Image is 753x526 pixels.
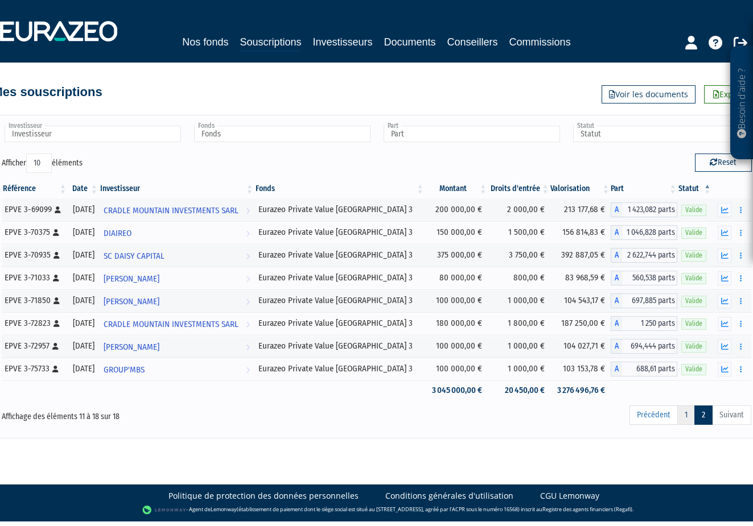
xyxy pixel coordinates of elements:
i: Voir l'investisseur [246,291,250,312]
i: [Français] Personne physique [52,343,59,350]
td: 20 450,00 € [488,380,550,400]
div: [DATE] [72,317,95,329]
div: A - Eurazeo Private Value Europe 3 [611,293,678,308]
a: Conditions générales d'utilisation [385,490,513,502]
a: CGU Lemonway [540,490,599,502]
td: 104 543,17 € [550,289,611,312]
a: Registre des agents financiers (Regafi) [542,506,632,513]
td: 156 814,83 € [550,221,611,244]
div: A - Eurazeo Private Value Europe 3 [611,339,678,354]
i: [Français] Personne physique [53,229,59,236]
span: [PERSON_NAME] [104,268,159,289]
i: [Français] Personne physique [54,297,60,304]
i: [Français] Personne physique [53,275,59,281]
div: Eurazeo Private Value [GEOGRAPHIC_DATA] 3 [258,226,421,238]
i: Voir l'investisseur [246,246,250,267]
i: Voir l'investisseur [246,337,250,358]
span: 560,538 parts [622,271,678,285]
span: 1 046,828 parts [622,225,678,240]
div: Affichage des éléments 11 à 18 sur 18 [2,404,305,423]
span: Valide [681,318,706,329]
span: 2 622,744 parts [622,248,678,263]
span: Valide [681,364,706,375]
div: [DATE] [72,295,95,307]
th: Date: activer pour trier la colonne par ordre croissant [68,179,99,198]
span: 694,444 parts [622,339,678,354]
div: A - Eurazeo Private Value Europe 3 [611,316,678,331]
td: 213 177,68 € [550,198,611,221]
span: A [611,248,622,263]
i: [Français] Personne physique [54,252,60,259]
span: Valide [681,250,706,261]
td: 1 000,00 € [488,335,550,358]
i: [Français] Personne physique [55,206,61,213]
a: CRADLE MOUNTAIN INVESTMENTS SARL [99,312,254,335]
td: 2 000,00 € [488,198,550,221]
td: 187 250,00 € [550,312,611,335]
a: Politique de protection des données personnelles [168,490,359,502]
span: CRADLE MOUNTAIN INVESTMENTS SARL [104,314,238,335]
p: Besoin d'aide ? [735,52,748,154]
div: [DATE] [72,204,95,216]
span: [PERSON_NAME] [104,337,159,358]
div: [DATE] [72,363,95,375]
a: Investisseurs [312,34,372,50]
span: Valide [681,273,706,284]
a: Nos fonds [182,34,228,50]
th: Investisseur: activer pour trier la colonne par ordre croissant [99,179,254,198]
a: DIAIREO [99,221,254,244]
i: [Français] Personne physique [54,320,60,327]
span: CRADLE MOUNTAIN INVESTMENTS SARL [104,200,238,221]
a: Conseillers [447,34,498,50]
a: Documents [384,34,436,50]
td: 104 027,71 € [550,335,611,358]
div: A - Eurazeo Private Value Europe 3 [611,248,678,263]
div: EPVE 3-69099 [5,204,64,216]
i: Voir l'investisseur [246,223,250,244]
div: Eurazeo Private Value [GEOGRAPHIC_DATA] 3 [258,317,421,329]
i: [Français] Personne physique [52,366,59,372]
span: 1 423,082 parts [622,202,678,217]
span: A [611,271,622,285]
div: - Agent de (établissement de paiement dont le siège social est situé au [STREET_ADDRESS], agréé p... [11,504,742,516]
span: 1 250 parts [622,316,678,331]
div: Eurazeo Private Value [GEOGRAPHIC_DATA] 3 [258,272,421,284]
th: Référence : activer pour trier la colonne par ordre croissant [2,179,68,198]
td: 1 800,00 € [488,312,550,335]
td: 103 153,78 € [550,358,611,380]
th: Droits d'entrée: activer pour trier la colonne par ordre croissant [488,179,550,198]
td: 1 000,00 € [488,289,550,312]
a: Souscriptions [240,34,301,52]
a: 1 [677,405,695,425]
span: SC DAISY CAPITAL [104,246,164,267]
th: Part: activer pour trier la colonne par ordre croissant [611,179,678,198]
td: 83 968,59 € [550,267,611,289]
div: EPVE 3-72823 [5,317,64,329]
span: A [611,225,622,240]
img: logo-lemonway.png [142,504,186,516]
th: Montant: activer pour trier la colonne par ordre croissant [425,179,488,198]
a: [PERSON_NAME] [99,289,254,312]
td: 375 000,00 € [425,244,488,267]
td: 800,00 € [488,267,550,289]
span: A [611,202,622,217]
td: 200 000,00 € [425,198,488,221]
span: [PERSON_NAME] [104,291,159,312]
span: Valide [681,227,706,238]
a: SC DAISY CAPITAL [99,244,254,267]
a: GROUP'MBS [99,358,254,380]
div: EPVE 3-71033 [5,272,64,284]
div: A - Eurazeo Private Value Europe 3 [611,202,678,217]
td: 180 000,00 € [425,312,488,335]
div: EPVE 3-72957 [5,340,64,352]
span: A [611,339,622,354]
th: Statut : activer pour trier la colonne par ordre d&eacute;croissant [677,179,712,198]
i: Voir l'investisseur [246,268,250,289]
div: [DATE] [72,272,95,284]
div: A - Eurazeo Private Value Europe 3 [611,225,678,240]
a: CRADLE MOUNTAIN INVESTMENTS SARL [99,198,254,221]
div: Eurazeo Private Value [GEOGRAPHIC_DATA] 3 [258,340,421,352]
div: Eurazeo Private Value [GEOGRAPHIC_DATA] 3 [258,295,421,307]
td: 100 000,00 € [425,289,488,312]
td: 1 000,00 € [488,358,550,380]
